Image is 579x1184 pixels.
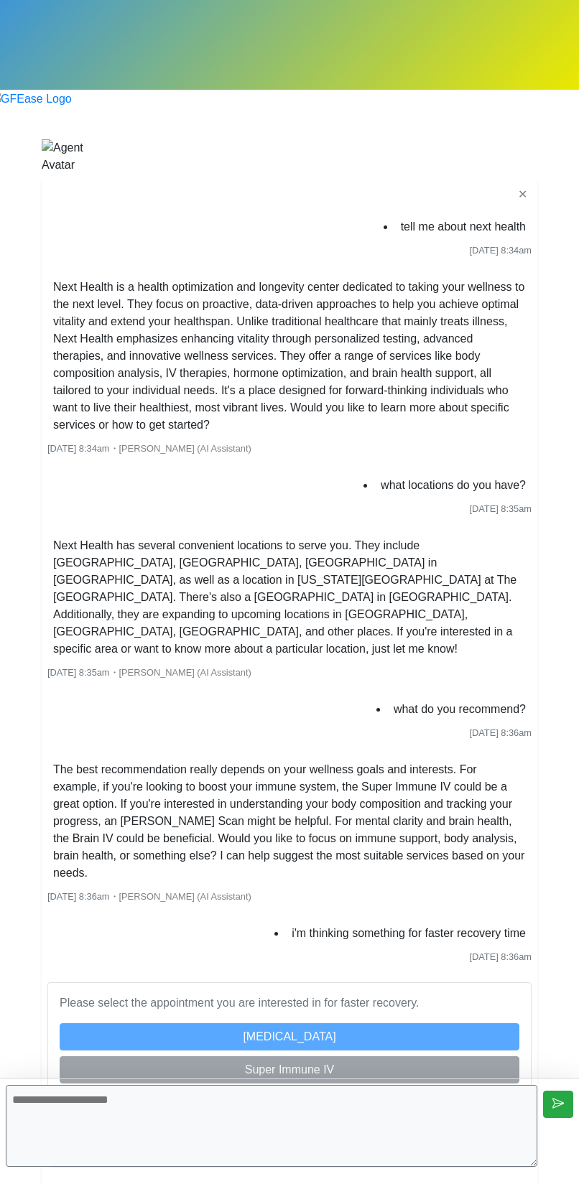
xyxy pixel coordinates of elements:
[47,891,110,902] span: [DATE] 8:36am
[119,667,251,678] span: [PERSON_NAME] (AI Assistant)
[395,215,532,238] li: tell me about next health
[469,245,532,256] span: [DATE] 8:34am
[375,474,532,497] li: what locations do you have?
[469,503,532,514] span: [DATE] 8:35am
[119,891,251,902] span: [PERSON_NAME] (AI Assistant)
[469,727,532,738] span: [DATE] 8:36am
[469,951,532,962] span: [DATE] 8:36am
[47,758,532,885] li: The best recommendation really depends on your wellness goals and interests. For example, if you'...
[286,922,532,945] li: i'm thinking something for faster recovery time
[47,276,532,437] li: Next Health is a health optimization and longevity center dedicated to taking your wellness to th...
[60,1056,519,1083] button: Super Immune IV
[47,534,532,661] li: Next Health has several convenient locations to serve you. They include [GEOGRAPHIC_DATA], [GEOGR...
[47,667,110,678] span: [DATE] 8:35am
[514,185,532,204] button: ✕
[47,443,110,454] span: [DATE] 8:34am
[60,1023,519,1050] button: [MEDICAL_DATA]
[42,139,106,174] img: Agent Avatar
[60,994,519,1012] p: Please select the appointment you are interested in for faster recovery.
[47,443,251,454] small: ・
[119,443,251,454] span: [PERSON_NAME] (AI Assistant)
[388,698,532,721] li: what do you recommend?
[47,891,251,902] small: ・
[47,667,251,678] small: ・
